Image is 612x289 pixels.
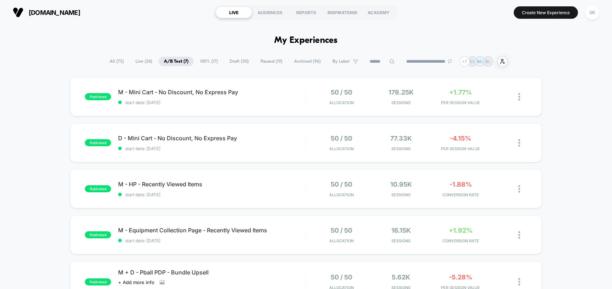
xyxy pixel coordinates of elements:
[331,89,352,96] span: 50 / 50
[85,278,111,285] span: published
[329,146,354,151] span: Allocation
[373,146,429,151] span: Sessions
[329,100,354,105] span: Allocation
[118,181,305,188] span: M - HP - Recently Viewed Items
[390,181,412,188] span: 10.95k
[373,238,429,243] span: Sessions
[331,273,352,281] span: 50 / 50
[485,59,491,64] p: BL
[118,227,305,234] span: M - Equipment Collection Page - Recently Viewed Items
[449,89,472,96] span: +1.77%
[11,7,82,18] button: [DOMAIN_NAME]
[449,227,473,234] span: +1.92%
[195,57,223,66] span: 100% ( 17 )
[373,100,429,105] span: Sessions
[274,35,338,46] h1: My Experiences
[392,273,410,281] span: 5.62k
[450,181,472,188] span: -1.88%
[518,278,520,285] img: close
[388,89,414,96] span: 178.25k
[216,7,252,18] div: LIVE
[255,57,288,66] span: Paused ( 19 )
[118,100,305,105] span: start date: [DATE]
[518,231,520,239] img: close
[118,279,154,285] span: + Add more info
[432,238,489,243] span: CONVERSION RATE
[329,192,354,197] span: Allocation
[130,57,158,66] span: Live ( 24 )
[448,59,452,63] img: end
[85,185,111,192] span: published
[85,231,111,238] span: published
[514,6,578,19] button: Create New Experience
[518,139,520,147] img: close
[118,269,305,276] span: M + D - Pball PDP - Bundle Upsell
[373,192,429,197] span: Sessions
[118,238,305,243] span: start date: [DATE]
[118,192,305,197] span: start date: [DATE]
[118,146,305,151] span: start date: [DATE]
[29,9,80,16] span: [DOMAIN_NAME]
[459,56,470,67] div: + 7
[477,59,484,64] p: MJ
[324,7,360,18] div: INSPIRATIONS
[360,7,397,18] div: ACADEMY
[329,238,354,243] span: Allocation
[332,59,349,64] span: By Label
[85,139,111,146] span: published
[159,57,194,66] span: A/B Test ( 7 )
[13,7,23,18] img: Visually logo
[85,93,111,100] span: published
[518,93,520,101] img: close
[390,135,412,142] span: 77.33k
[470,59,475,64] p: ES
[432,100,489,105] span: PER SESSION VALUE
[449,273,472,281] span: -5.28%
[252,7,288,18] div: AUDIENCES
[104,57,129,66] span: All ( 73 )
[450,135,471,142] span: -4.15%
[391,227,411,234] span: 16.15k
[583,5,601,20] button: SK
[331,181,352,188] span: 50 / 50
[432,192,489,197] span: CONVERSION RATE
[331,135,352,142] span: 50 / 50
[118,135,305,142] span: D - Mini Cart - No Discount, No Express Pay
[331,227,352,234] span: 50 / 50
[432,146,489,151] span: PER SESSION VALUE
[289,57,326,66] span: Archived ( 96 )
[288,7,324,18] div: REPORTS
[518,185,520,193] img: close
[118,89,305,96] span: M - Mini Cart - No Discount, No Express Pay
[585,6,599,19] div: SK
[224,57,254,66] span: Draft ( 30 )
